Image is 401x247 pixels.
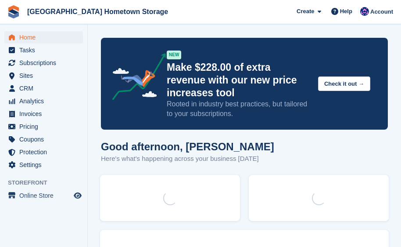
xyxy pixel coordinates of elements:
span: Help [340,7,352,16]
a: menu [4,120,83,133]
a: menu [4,44,83,56]
img: stora-icon-8386f47178a22dfd0bd8f6a31ec36ba5ce8667c1dd55bd0f319d3a0aa187defe.svg [7,5,20,18]
a: Preview store [72,190,83,201]
a: menu [4,133,83,145]
p: Here's what's happening across your business [DATE] [101,154,274,164]
a: menu [4,31,83,44]
a: menu [4,159,83,171]
span: Sites [19,69,72,82]
p: Rooted in industry best practices, but tailored to your subscriptions. [167,99,311,119]
span: Storefront [8,178,87,187]
span: Pricing [19,120,72,133]
span: Coupons [19,133,72,145]
button: Check it out → [318,76,370,91]
img: Amy Liposky-Vincent [360,7,369,16]
a: menu [4,82,83,94]
img: price-adjustments-announcement-icon-8257ccfd72463d97f412b2fc003d46551f7dbcb40ab6d574587a9cd5c0d94... [105,53,166,103]
span: Tasks [19,44,72,56]
span: CRM [19,82,72,94]
a: menu [4,189,83,202]
span: Home [19,31,72,44]
h1: Good afternoon, [PERSON_NAME] [101,141,274,153]
span: Account [370,7,393,16]
a: menu [4,146,83,158]
span: Create [297,7,314,16]
span: Online Store [19,189,72,202]
a: menu [4,69,83,82]
span: Subscriptions [19,57,72,69]
span: Protection [19,146,72,158]
a: menu [4,57,83,69]
a: menu [4,95,83,107]
span: Settings [19,159,72,171]
span: Analytics [19,95,72,107]
div: NEW [167,51,181,59]
a: menu [4,108,83,120]
p: Make $228.00 of extra revenue with our new price increases tool [167,61,311,99]
a: [GEOGRAPHIC_DATA] Hometown Storage [24,4,172,19]
span: Invoices [19,108,72,120]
